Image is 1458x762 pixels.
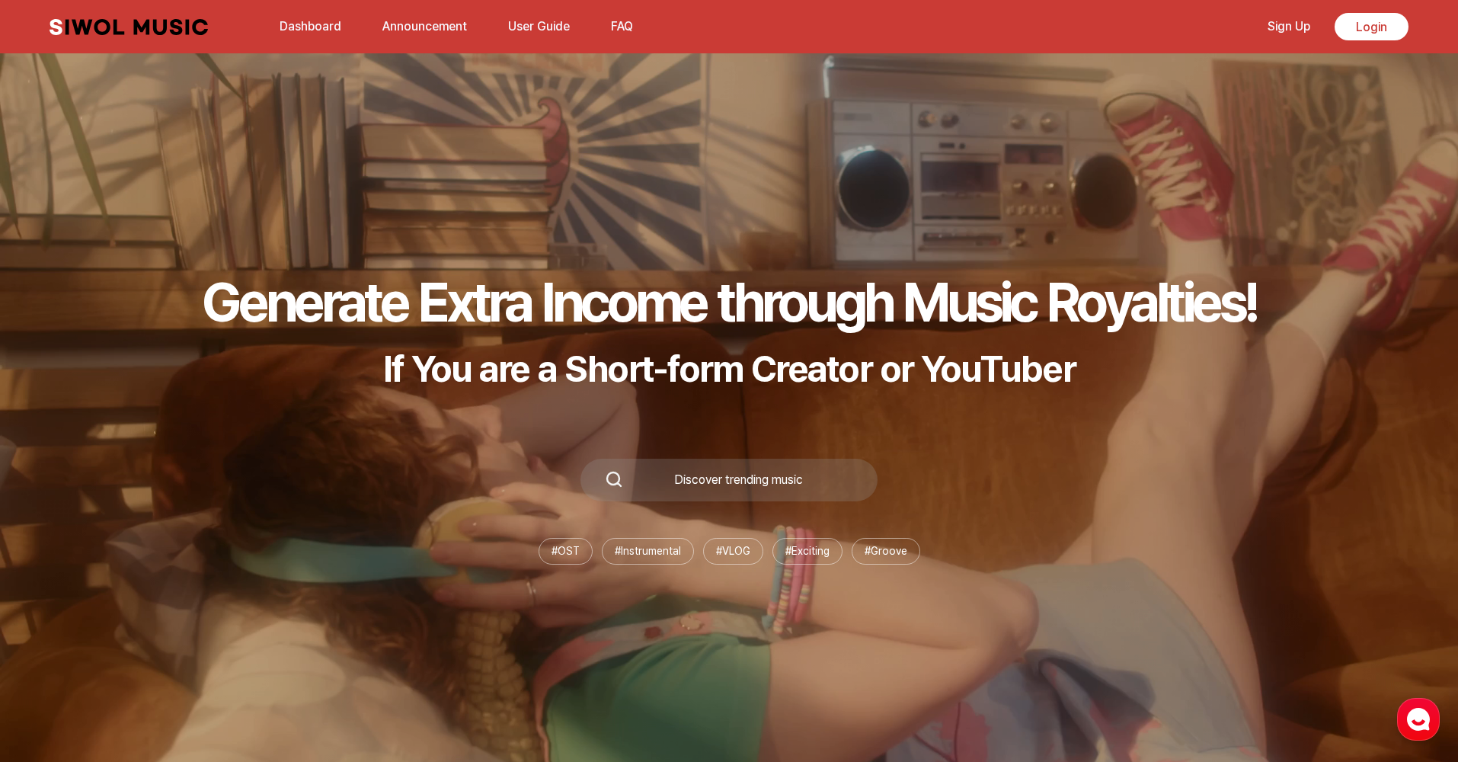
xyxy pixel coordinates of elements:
li: # OST [539,538,593,565]
button: FAQ [602,8,642,45]
li: # Groove [852,538,920,565]
a: User Guide [499,10,579,43]
li: # Instrumental [602,538,694,565]
a: Sign Up [1258,10,1319,43]
h1: Generate Extra Income through Music Royalties! [202,269,1256,335]
p: If You are a Short-form Creator or YouTuber [202,347,1256,391]
a: Announcement [373,10,476,43]
li: # Exciting [772,538,843,565]
div: Discover trending music [623,474,853,486]
a: Dashboard [270,10,350,43]
li: # VLOG [703,538,763,565]
a: Login [1335,13,1408,40]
